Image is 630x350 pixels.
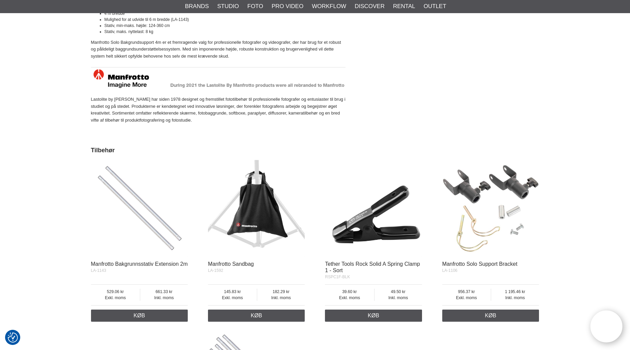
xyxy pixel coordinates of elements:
[272,2,303,11] a: Pro Video
[257,295,305,301] span: Inkl. moms
[355,2,385,11] a: Discover
[217,2,239,11] a: Studio
[325,261,420,273] a: Tether Tools Rock Solid A Spring Clamp 1 - Sort
[91,146,539,155] h2: Tilbehør
[91,295,140,301] span: Exkl. moms
[325,160,422,257] img: Tether Tools Rock Solid A Spring Clamp 1 - Sort
[442,261,517,267] a: Manfrotto Solo Support Bracket
[208,268,223,273] span: LA-1592
[257,289,305,295] span: 182.29
[91,96,346,124] p: Lastolite by [PERSON_NAME] har siden 1978 designet og fremstillet fototilbehør til professionelle...
[374,295,422,301] span: Inkl. moms
[8,331,18,344] button: Samtykkepræferencer
[91,268,106,273] span: LA-1143
[442,268,457,273] span: LA-1106
[325,289,374,295] span: 39.60
[208,160,305,257] img: Manfrotto Sandbag
[140,289,188,295] span: 661.33
[91,289,140,295] span: 529.06
[491,295,539,301] span: Inkl. moms
[104,17,346,23] li: Mulighed for at udvide til 6 m bredde (LA-1143)
[208,295,257,301] span: Exkl. moms
[442,295,491,301] span: Exkl. moms
[325,310,422,322] a: Køb
[442,310,539,322] a: Køb
[442,289,491,295] span: 956.37
[325,275,350,279] span: RSPC1F-BLK
[91,310,188,322] a: Køb
[491,289,539,295] span: 1 195.46
[374,289,422,295] span: 49.50
[140,295,188,301] span: Inkl. moms
[91,261,188,267] a: Manfrotto Bakgrunnsstativ Extension 2m
[312,2,346,11] a: Workflow
[91,39,346,60] p: Manfrotto Solo Bakgrundsupport 4m er et fremragende valg for professionelle fotografer og videogr...
[208,310,305,322] a: Køb
[208,261,254,267] a: Manfrotto Sandbag
[104,23,346,29] li: Stativ, min-maks. højde: 124-360 cm
[91,160,188,257] img: Manfrotto Bakgrunnsstativ Extension 2m
[104,10,346,17] li: 4 m bredde
[424,2,446,11] a: Outlet
[104,29,346,35] li: Stativ, maks. nyttelast: 8 kg
[8,332,18,343] img: Revisit consent button
[208,289,257,295] span: 145.83
[442,160,539,257] img: Manfrotto Solo Support Bracket
[393,2,415,11] a: Rental
[325,295,374,301] span: Exkl. moms
[247,2,263,11] a: Foto
[185,2,209,11] a: Brands
[91,64,346,89] img: Lastolite af Manfrotto - Autoriseret distributør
